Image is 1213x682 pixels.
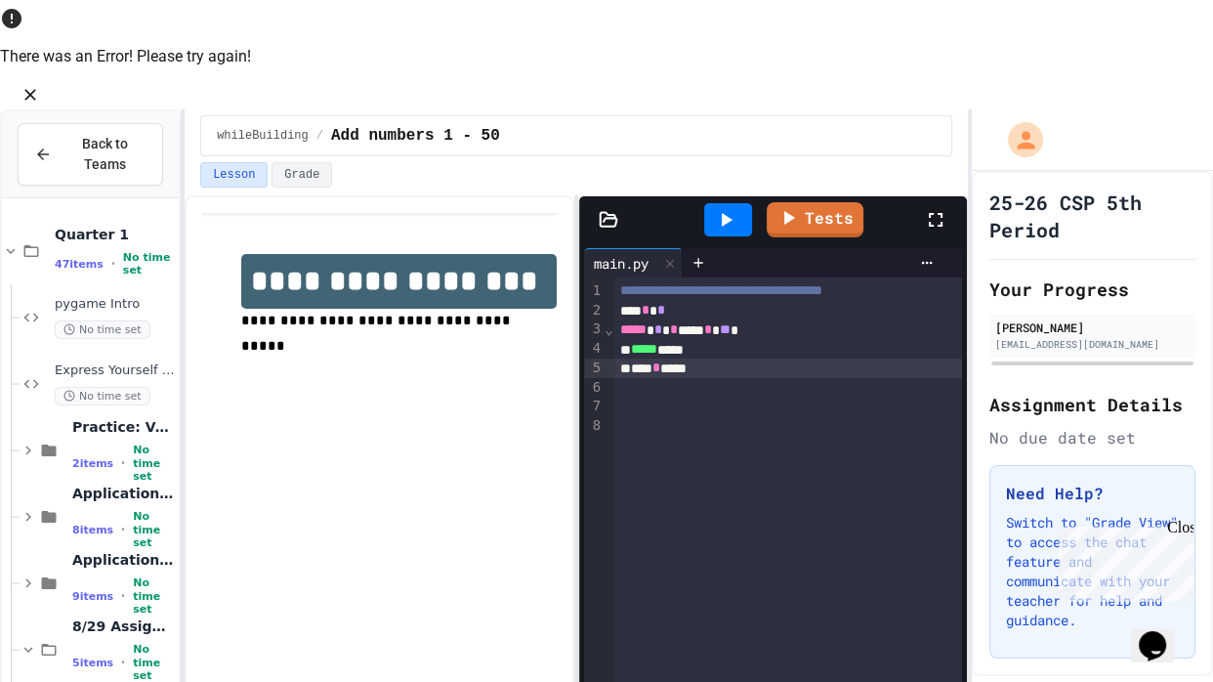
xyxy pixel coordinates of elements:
[272,162,332,188] button: Grade
[72,618,175,635] span: 8/29 Assignments
[72,590,113,603] span: 9 items
[55,226,175,243] span: Quarter 1
[217,128,309,144] span: whileBuilding
[133,643,175,682] span: No time set
[584,253,658,274] div: main.py
[584,301,604,320] div: 2
[63,134,146,175] span: Back to Teams
[121,455,125,471] span: •
[1006,513,1179,630] p: Switch to "Grade View" to access the chat feature and communicate with your teacher for help and ...
[72,551,175,569] span: Application: Strings, Inputs, Math
[584,416,604,436] div: 8
[55,387,150,405] span: No time set
[72,485,175,502] span: Application: Variables/Print
[584,248,683,277] div: main.py
[8,8,135,124] div: Chat with us now!Close
[1051,519,1193,602] iframe: chat widget
[584,339,604,359] div: 4
[121,522,125,537] span: •
[989,276,1195,303] h2: Your Progress
[989,426,1195,449] div: No due date set
[995,319,1190,336] div: [PERSON_NAME]
[123,251,175,277] span: No time set
[995,337,1190,352] div: [EMAIL_ADDRESS][DOMAIN_NAME]
[72,524,113,536] span: 8 items
[133,510,175,549] span: No time set
[331,124,500,148] span: Add numbers 1 - 50
[72,657,113,669] span: 5 items
[55,296,175,313] span: pygame Intro
[584,281,604,301] div: 1
[767,202,863,237] a: Tests
[989,189,1195,243] h1: 25-26 CSP 5th Period
[316,128,323,144] span: /
[111,256,115,272] span: •
[18,123,163,186] button: Back to Teams
[584,359,604,378] div: 5
[121,655,125,670] span: •
[55,362,175,379] span: Express Yourself in Python!
[55,258,104,271] span: 47 items
[989,391,1195,418] h2: Assignment Details
[584,397,604,416] div: 7
[200,162,268,188] button: Lesson
[1006,482,1179,505] h3: Need Help?
[584,320,604,339] div: 3
[987,117,1048,162] div: My Account
[584,378,604,398] div: 6
[133,576,175,616] span: No time set
[72,457,113,470] span: 2 items
[604,321,613,337] span: Fold line
[133,444,175,483] span: No time set
[55,320,150,339] span: No time set
[72,418,175,436] span: Practice: Variables/Print
[16,80,45,109] button: Close
[1131,604,1193,662] iframe: chat widget
[121,588,125,604] span: •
